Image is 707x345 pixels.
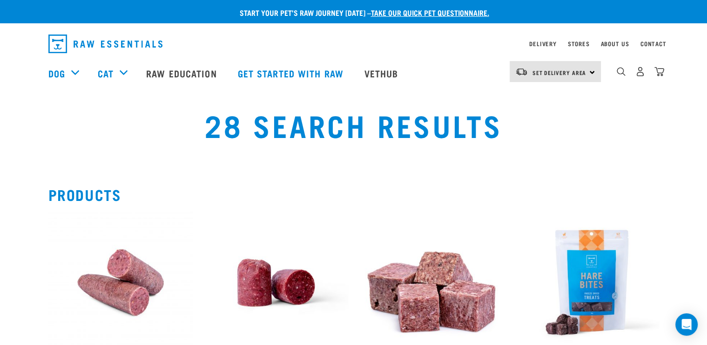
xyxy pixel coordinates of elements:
a: Get started with Raw [229,55,355,92]
a: Vethub [355,55,410,92]
a: About Us [600,42,629,45]
img: home-icon-1@2x.png [617,67,626,76]
a: Contact [640,42,667,45]
h1: 28 Search Results [135,108,572,141]
img: Raw Essentials Logo [48,34,162,53]
a: Delivery [529,42,556,45]
a: take our quick pet questionnaire. [371,10,489,14]
img: van-moving.png [515,68,528,76]
img: home-icon@2x.png [654,67,664,76]
span: Set Delivery Area [532,71,586,74]
div: Open Intercom Messenger [675,313,698,336]
a: Raw Education [137,55,228,92]
h2: Products [48,186,659,203]
a: Cat [98,66,114,80]
a: Dog [48,66,65,80]
a: Stores [568,42,590,45]
nav: dropdown navigation [41,31,667,57]
img: user.png [635,67,645,76]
